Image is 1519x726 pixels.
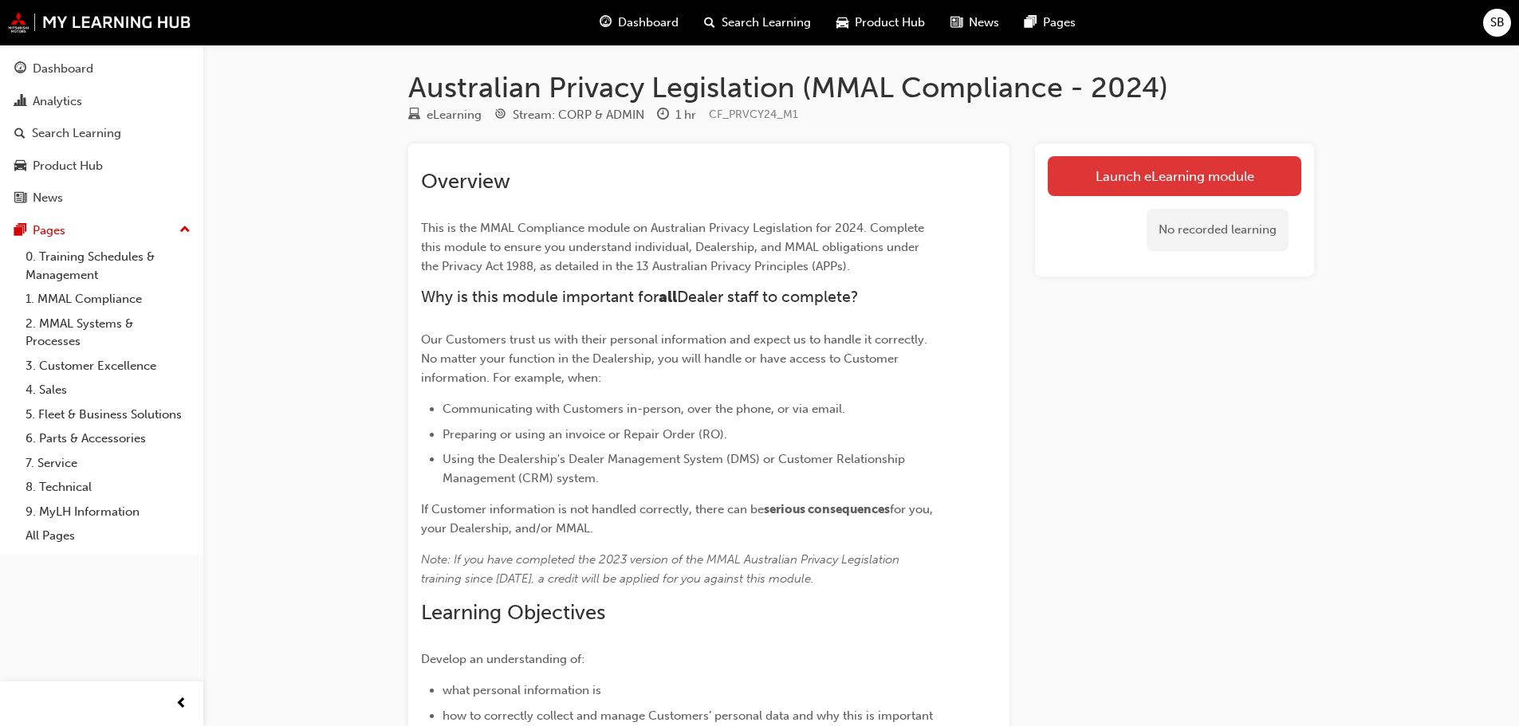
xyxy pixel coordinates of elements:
div: Stream: CORP & ADMIN [513,106,644,124]
span: car-icon [14,159,26,174]
span: Search Learning [722,14,811,32]
button: DashboardAnalyticsSearch LearningProduct HubNews [6,51,197,216]
span: Why is this module important for [421,288,659,306]
a: 8. Technical [19,475,197,500]
a: guage-iconDashboard [587,6,691,39]
a: pages-iconPages [1012,6,1088,39]
span: Learning Objectives [421,600,605,625]
a: News [6,183,197,213]
div: Search Learning [32,124,121,143]
div: News [33,189,63,207]
div: Duration [657,105,696,125]
span: guage-icon [14,62,26,77]
a: 4. Sales [19,378,197,402]
span: Preparing or using an invoice or Repair Order (RO). [443,427,727,441]
a: 1. MMAL Compliance [19,287,197,312]
span: guage-icon [600,13,612,33]
span: news-icon [950,13,962,33]
span: Our Customers trust us with their personal information and expect us to handle it correctly. No m... [421,332,931,385]
span: pages-icon [14,224,26,238]
a: 2. MMAL Systems & Processes [19,312,197,354]
a: 9. MyLH Information [19,500,197,524]
span: chart-icon [14,95,26,109]
button: Pages [6,216,197,245]
a: Product Hub [6,151,197,181]
span: Note: If you have completed the 2023 version of the MMAL Australian Privacy Legislation training ... [421,552,903,586]
a: Analytics [6,87,197,116]
div: eLearning [427,106,482,124]
span: Learning resource code [709,108,798,121]
span: This is the MMAL Compliance module on Australian Privacy Legislation for 2024. Complete this modu... [421,221,927,273]
a: car-iconProduct Hub [824,6,938,39]
h1: Australian Privacy Legislation (MMAL Compliance - 2024) [408,70,1314,105]
a: 7. Service [19,451,197,476]
img: mmal [8,12,191,33]
a: 5. Fleet & Business Solutions [19,402,197,427]
div: No recorded learning [1147,209,1289,251]
div: Product Hub [33,157,103,175]
span: pages-icon [1025,13,1037,33]
div: 1 hr [675,106,696,124]
span: search-icon [14,127,26,141]
span: Dealer staff to complete? [677,288,859,306]
span: up-icon [179,220,191,241]
a: news-iconNews [938,6,1012,39]
a: 3. Customer Excellence [19,354,197,379]
span: learningResourceType_ELEARNING-icon [408,108,420,123]
span: target-icon [494,108,506,123]
span: Communicating with Customers in-person, over the phone, or via email. [443,402,845,416]
span: Using the Dealership's Dealer Management System (DMS) or Customer Relationship Management (CRM) s... [443,452,908,485]
span: what personal information is [443,683,601,697]
span: News [969,14,999,32]
span: car-icon [836,13,848,33]
span: clock-icon [657,108,669,123]
span: all [659,288,677,306]
span: Product Hub [855,14,925,32]
a: search-iconSearch Learning [691,6,824,39]
a: All Pages [19,524,197,548]
a: 6. Parts & Accessories [19,426,197,451]
span: search-icon [704,13,715,33]
a: Search Learning [6,119,197,148]
span: Dashboard [618,14,679,32]
span: SB [1490,14,1505,32]
span: serious consequences [764,502,890,516]
a: 0. Training Schedules & Management [19,245,197,287]
span: news-icon [14,191,26,206]
span: prev-icon [175,694,187,714]
span: Develop an understanding of: [421,652,584,666]
a: Launch eLearning module [1048,156,1301,196]
span: If Customer information is not handled correctly, there can be [421,502,764,516]
a: Dashboard [6,54,197,84]
div: Pages [33,222,65,240]
div: Type [408,105,482,125]
span: Overview [421,169,510,194]
div: Analytics [33,92,82,111]
span: how to correctly collect and manage Customers’ personal data and why this is important [443,708,933,723]
button: SB [1483,9,1511,37]
span: Pages [1043,14,1076,32]
div: Stream [494,105,644,125]
div: Dashboard [33,60,93,78]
